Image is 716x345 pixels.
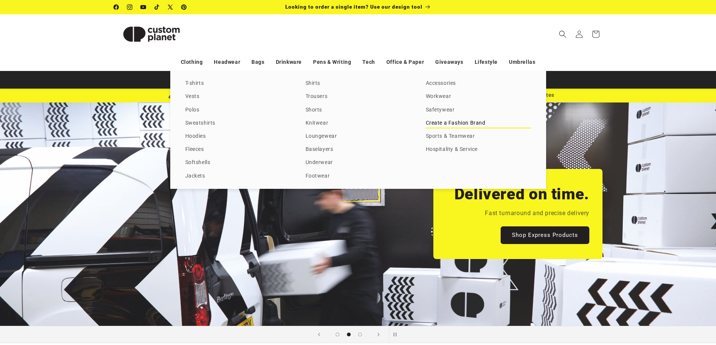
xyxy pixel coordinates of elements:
a: T-shirts [185,78,291,89]
a: Baselayers [306,145,411,155]
a: Shorts [306,105,411,115]
a: Fleeces [185,145,291,155]
a: Knitwear [306,118,411,128]
summary: Search [554,26,571,42]
a: Softshells [185,158,291,168]
img: Custom Planet [114,17,189,51]
a: Polos [185,105,291,115]
button: Previous slide [311,326,327,343]
a: Hospitality & Service [426,145,531,155]
a: Custom Planet [111,14,192,54]
a: Workwear [426,92,531,102]
a: Bags [251,56,264,69]
button: Load slide 1 of 3 [332,329,343,340]
a: Headwear [214,56,240,69]
a: Safetywear [426,105,531,115]
span: Looking to order a single item? Use our design tool [285,4,422,10]
a: Create a Fashion Brand [426,118,531,128]
button: Load slide 2 of 3 [343,329,354,340]
button: Pause slideshow [389,326,406,343]
a: Jackets [185,171,291,181]
a: Umbrellas [509,56,535,69]
a: Trousers [306,92,411,102]
a: Lifestyle [475,56,498,69]
a: Hoodies [185,131,291,142]
a: Sports & Teamwear [426,131,531,142]
p: Fast turnaround and precise delivery [485,208,589,219]
a: Shop Express Products [501,226,589,244]
a: Accessories [426,78,531,89]
a: Loungewear [306,131,411,142]
a: Giveaways [435,56,463,69]
button: Next slide [370,326,387,343]
h2: Delivered on time. [454,184,589,204]
a: Vests [185,92,291,102]
a: Office & Paper [386,56,424,69]
a: Tech [362,56,375,69]
a: Footwear [306,171,411,181]
a: Sweatshirts [185,118,291,128]
a: Clothing [181,56,203,69]
iframe: Chat Widget [678,309,716,345]
a: Underwear [306,158,411,168]
a: Drinkware [276,56,302,69]
a: Pens & Writing [313,56,351,69]
button: Load slide 3 of 3 [354,329,366,340]
a: Shirts [306,78,411,89]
